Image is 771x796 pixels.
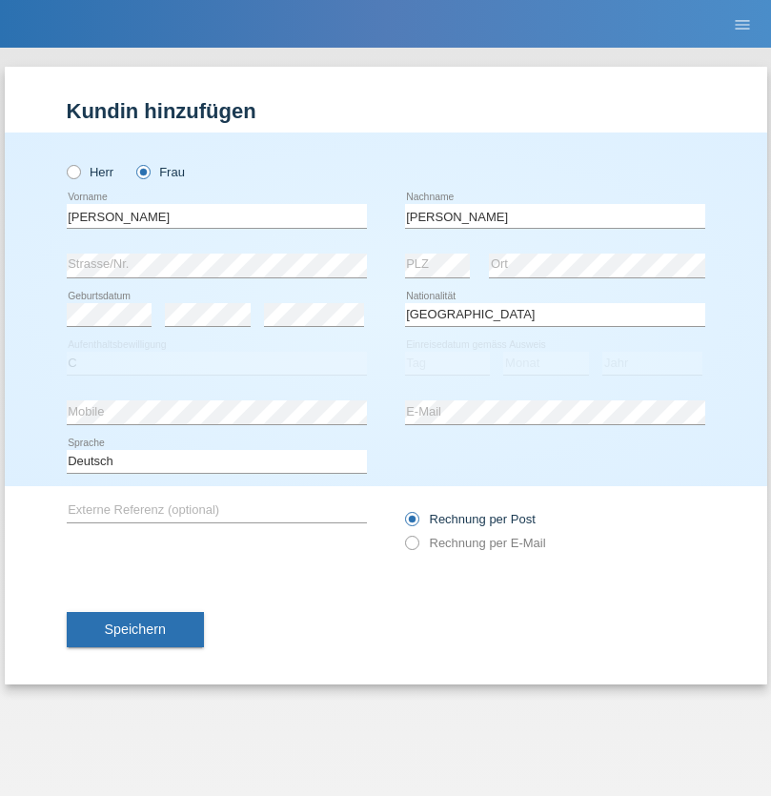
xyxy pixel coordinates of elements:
a: menu [723,18,761,30]
input: Frau [136,165,149,177]
span: Speichern [105,622,166,637]
h1: Kundin hinzufügen [67,99,705,123]
label: Herr [67,165,114,179]
input: Rechnung per E-Mail [405,536,417,560]
label: Rechnung per Post [405,512,536,526]
label: Frau [136,165,185,179]
label: Rechnung per E-Mail [405,536,546,550]
input: Herr [67,165,79,177]
i: menu [733,15,752,34]
button: Speichern [67,612,204,648]
input: Rechnung per Post [405,512,417,536]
